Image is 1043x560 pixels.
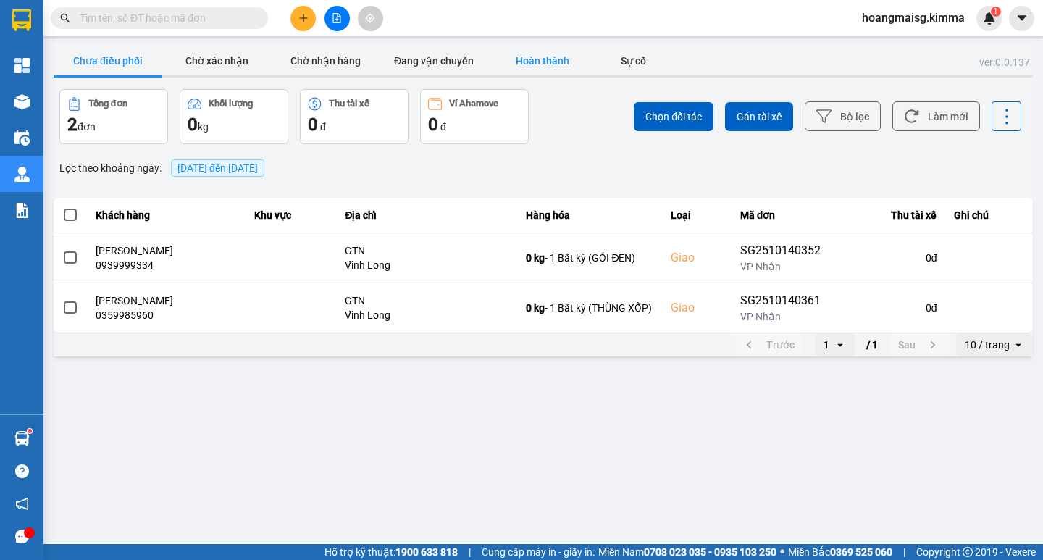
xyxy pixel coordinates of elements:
th: Khách hàng [87,198,246,233]
div: đơn [67,113,160,136]
button: Đang vận chuyển [380,46,488,75]
span: copyright [963,547,973,557]
button: caret-down [1009,6,1034,31]
span: 0 kg [526,302,545,314]
sup: 1 [991,7,1001,17]
img: icon-new-feature [983,12,996,25]
button: file-add [324,6,350,31]
div: 0939999334 [96,258,237,272]
span: file-add [332,13,342,23]
span: notification [15,497,29,511]
div: 0 đ [849,251,937,265]
img: solution-icon [14,203,30,218]
span: ⚪️ [780,549,784,555]
button: Chọn đối tác [634,102,713,131]
div: - 1 Bất kỳ (THÙNG XỐP) [526,301,653,315]
span: aim [365,13,375,23]
div: đ [428,113,521,136]
img: dashboard-icon [14,58,30,73]
button: Khối lượng0kg [180,89,288,144]
button: Chờ xác nhận [162,46,271,75]
span: | [469,544,471,560]
button: Thu tài xế0 đ [300,89,409,144]
div: Ví Ahamove [449,99,498,109]
strong: 0369 525 060 [830,546,892,558]
span: 0 kg [526,252,545,264]
span: search [60,13,70,23]
button: Chưa điều phối [54,46,162,75]
div: GTN [345,243,508,258]
div: - 1 Bất kỳ (GÓI ĐEN) [526,251,653,265]
span: [DATE] đến [DATE] [171,159,264,177]
div: Thu tài xế [329,99,369,109]
button: next page. current page 1 / 1 [889,334,950,356]
span: 0 [308,114,318,135]
span: Miền Bắc [788,544,892,560]
span: Lọc theo khoảng ngày : [59,160,162,176]
strong: 0708 023 035 - 0935 103 250 [644,546,776,558]
span: caret-down [1015,12,1029,25]
div: Vĩnh Long [345,258,508,272]
button: aim [358,6,383,31]
span: 15/10/2025 đến 15/10/2025 [177,162,258,174]
div: SG2510140361 [740,292,832,309]
sup: 1 [28,429,32,433]
input: Tìm tên, số ĐT hoặc mã đơn [80,10,251,26]
span: 1 [993,7,998,17]
div: Thu tài xế [849,206,937,224]
img: warehouse-icon [14,94,30,109]
img: logo-vxr [12,9,31,31]
img: warehouse-icon [14,167,30,182]
div: [PERSON_NAME] [96,243,237,258]
th: Khu vực [246,198,337,233]
th: Hàng hóa [517,198,662,233]
th: Loại [662,198,731,233]
button: Làm mới [892,101,980,131]
button: Hoàn thành [488,46,597,75]
span: 0 [188,114,198,135]
div: Vĩnh Long [345,308,508,322]
span: 0 [428,114,438,135]
div: Tổng đơn [88,99,127,109]
span: | [903,544,905,560]
div: kg [188,113,280,136]
span: Gán tài xế [737,109,782,124]
button: Gán tài xế [725,102,793,131]
th: Mã đơn [732,198,840,233]
button: Ví Ahamove0 đ [420,89,529,144]
th: Ghi chú [945,198,1033,233]
img: warehouse-icon [14,431,30,446]
div: 0 đ [849,301,937,315]
div: Giao [671,299,722,317]
button: Chờ nhận hàng [271,46,380,75]
th: Địa chỉ [336,198,517,233]
span: question-circle [15,464,29,478]
button: previous page. current page 1 / 1 [732,334,803,356]
span: Hỗ trợ kỹ thuật: [324,544,458,560]
div: SG2510140352 [740,242,832,259]
div: GTN [345,293,508,308]
span: 2 [67,114,78,135]
div: [PERSON_NAME] [96,293,237,308]
div: VP Nhận [740,309,832,324]
input: Selected 10 / trang. [1011,338,1013,352]
div: Khối lượng [209,99,253,109]
button: Bộ lọc [805,101,881,131]
span: message [15,530,29,543]
button: Tổng đơn2đơn [59,89,168,144]
button: plus [290,6,316,31]
button: Sự cố [597,46,669,75]
span: Cung cấp máy in - giấy in: [482,544,595,560]
div: 10 / trang [965,338,1010,352]
strong: 1900 633 818 [395,546,458,558]
div: đ [308,113,401,136]
div: 1 [824,338,829,352]
div: Giao [671,249,722,267]
span: Chọn đối tác [645,109,702,124]
img: warehouse-icon [14,130,30,146]
svg: open [1013,339,1024,351]
svg: open [834,339,846,351]
span: plus [298,13,309,23]
span: hoangmaisg.kimma [850,9,976,27]
div: VP Nhận [740,259,832,274]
